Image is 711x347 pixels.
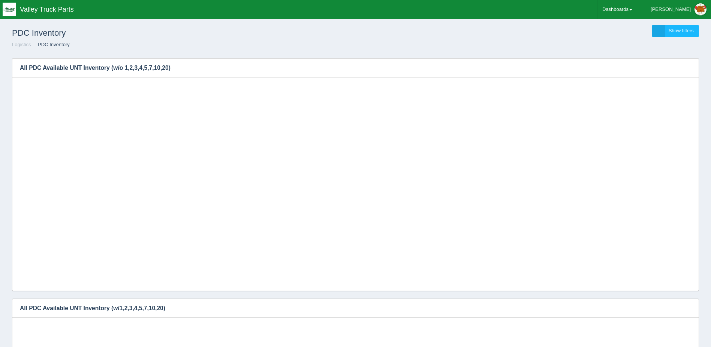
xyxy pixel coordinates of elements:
[12,299,687,318] h3: All PDC Available UNT Inventory (w/1,2,3,4,5,7,10,20)
[3,3,16,16] img: q1blfpkbivjhsugxdrfq.png
[12,25,356,41] h1: PDC Inventory
[651,2,691,17] div: [PERSON_NAME]
[20,6,74,13] span: Valley Truck Parts
[695,3,707,15] img: Profile Picture
[12,59,676,77] h3: All PDC Available UNT Inventory (w/o 1,2,3,4,5,7,10,20)
[669,28,694,33] span: Show filters
[652,25,699,37] a: Show filters
[32,41,70,48] li: PDC Inventory
[12,42,31,47] a: Logistics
